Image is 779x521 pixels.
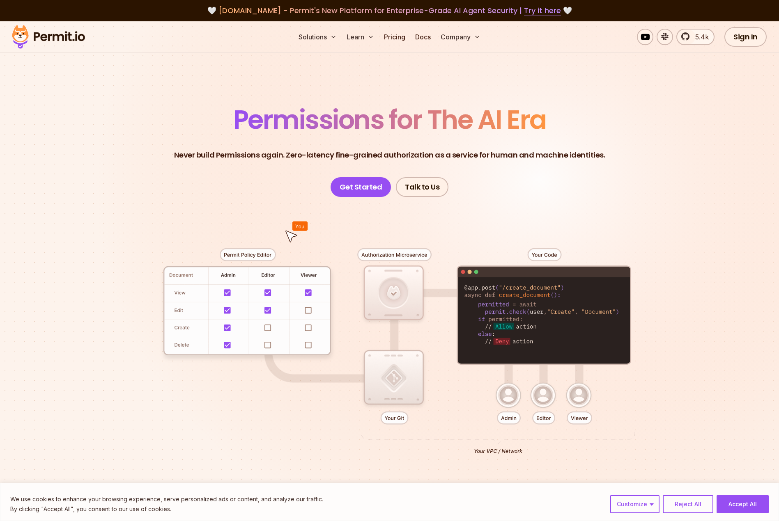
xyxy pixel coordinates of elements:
[610,495,660,513] button: Customize
[331,177,391,197] a: Get Started
[218,5,561,16] span: [DOMAIN_NAME] - Permit's New Platform for Enterprise-Grade AI Agent Security |
[524,5,561,16] a: Try it here
[663,495,713,513] button: Reject All
[8,23,89,51] img: Permit logo
[10,494,323,504] p: We use cookies to enhance your browsing experience, serve personalized ads or content, and analyz...
[343,29,377,45] button: Learn
[381,29,409,45] a: Pricing
[295,29,340,45] button: Solutions
[174,149,605,161] p: Never build Permissions again. Zero-latency fine-grained authorization as a service for human and...
[437,29,484,45] button: Company
[724,27,767,47] a: Sign In
[233,101,546,138] span: Permissions for The AI Era
[412,29,434,45] a: Docs
[676,29,715,45] a: 5.4k
[20,5,759,16] div: 🤍 🤍
[717,495,769,513] button: Accept All
[10,504,323,514] p: By clicking "Accept All", you consent to our use of cookies.
[690,32,709,42] span: 5.4k
[396,177,448,197] a: Talk to Us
